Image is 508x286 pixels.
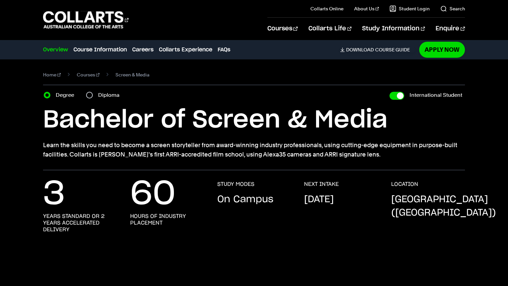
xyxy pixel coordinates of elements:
[340,47,415,53] a: DownloadCourse Guide
[43,213,117,233] h3: years standard or 2 years accelerated delivery
[77,70,99,79] a: Courses
[310,5,343,12] a: Collarts Online
[130,181,176,208] p: 60
[159,46,212,54] a: Collarts Experience
[390,5,430,12] a: Student Login
[217,181,254,188] h3: STUDY MODES
[132,46,154,54] a: Careers
[440,5,465,12] a: Search
[43,70,61,79] a: Home
[346,47,374,53] span: Download
[43,140,465,159] p: Learn the skills you need to become a screen storyteller from award-winning industry professional...
[410,90,462,100] label: International Student
[217,193,273,206] p: On Campus
[304,181,339,188] h3: NEXT INTAKE
[43,10,129,29] div: Go to homepage
[362,18,425,40] a: Study Information
[43,181,65,208] p: 3
[354,5,379,12] a: About Us
[218,46,230,54] a: FAQs
[304,193,334,206] p: [DATE]
[73,46,127,54] a: Course Information
[419,42,465,57] a: Apply Now
[267,18,298,40] a: Courses
[98,90,123,100] label: Diploma
[56,90,78,100] label: Degree
[308,18,351,40] a: Collarts Life
[391,181,418,188] h3: LOCATION
[43,46,68,54] a: Overview
[436,18,465,40] a: Enquire
[130,213,204,226] h3: hours of industry placement
[43,105,465,135] h1: Bachelor of Screen & Media
[391,193,496,220] p: [GEOGRAPHIC_DATA] ([GEOGRAPHIC_DATA])
[115,70,150,79] span: Screen & Media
